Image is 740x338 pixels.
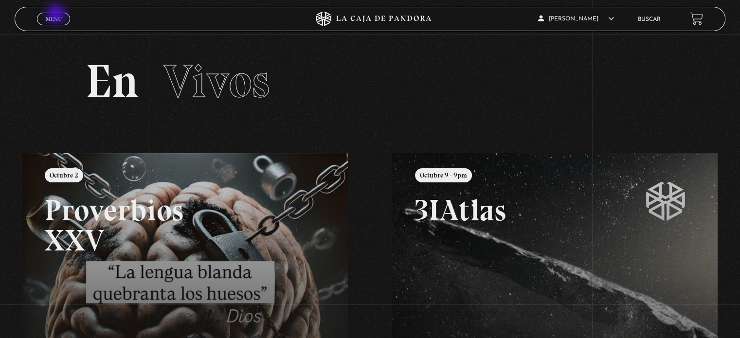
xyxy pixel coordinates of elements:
h2: En [86,58,654,105]
span: Menu [46,16,62,22]
a: Buscar [638,17,661,22]
span: Vivos [163,53,270,109]
a: View your shopping cart [690,12,703,25]
span: [PERSON_NAME] [538,16,614,22]
span: Cerrar [42,24,65,31]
